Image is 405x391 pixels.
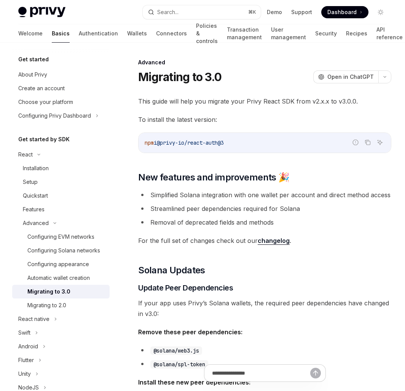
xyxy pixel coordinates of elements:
a: Migrating to 2.0 [12,298,110,312]
a: Configuring appearance [12,257,110,271]
span: npm [145,139,154,146]
div: About Privy [18,70,47,79]
span: Update Peer Dependencies [138,282,233,293]
span: This guide will help you migrate your Privy React SDK from v2.x.x to v3.0.0. [138,96,391,107]
div: Configuring Solana networks [27,246,100,255]
button: Copy the contents from the code block [363,137,373,147]
a: Dashboard [321,6,368,18]
a: Basics [52,24,70,43]
div: Advanced [23,219,49,228]
a: Authentication [79,24,118,43]
a: changelog [258,237,290,245]
code: @solana/spl-token [150,360,208,369]
div: Unity [18,369,31,378]
div: Migrating to 2.0 [27,301,66,310]
a: Support [291,8,312,16]
div: Flutter [18,356,34,365]
a: Configuring EVM networks [12,230,110,244]
div: Migrating to 3.0 [27,287,70,296]
div: Installation [23,164,49,173]
div: Advanced [138,59,391,66]
a: Features [12,203,110,216]
span: To install the latest version: [138,114,391,125]
a: API reference [376,24,403,43]
h1: Migrating to 3.0 [138,70,222,84]
div: Automatic wallet creation [27,273,90,282]
span: Solana Updates [138,264,205,276]
span: i [154,139,157,146]
a: Create an account [12,81,110,95]
span: @privy-io/react-auth@3 [157,139,224,146]
li: Streamlined peer dependencies required for Solana [138,203,391,214]
img: light logo [18,7,65,18]
strong: Remove these peer dependencies: [138,328,242,336]
code: @solana/web3.js [150,346,202,355]
a: Installation [12,161,110,175]
div: Swift [18,328,30,337]
a: Policies & controls [196,24,218,43]
button: Toggle dark mode [375,6,387,18]
div: Android [18,342,38,351]
a: Configuring Solana networks [12,244,110,257]
a: Recipes [346,24,367,43]
div: Features [23,205,45,214]
a: Welcome [18,24,43,43]
span: Open in ChatGPT [327,73,374,81]
div: React [18,150,33,159]
a: Migrating to 3.0 [12,285,110,298]
a: User management [271,24,306,43]
span: If your app uses Privy’s Solana wallets, the required peer dependencies have changed in v3.0: [138,298,391,319]
li: Simplified Solana integration with one wallet per account and direct method access [138,190,391,200]
div: Quickstart [23,191,48,200]
div: Choose your platform [18,97,73,107]
a: Security [315,24,337,43]
li: Removal of deprecated fields and methods [138,217,391,228]
button: Open in ChatGPT [313,70,378,83]
a: Quickstart [12,189,110,203]
span: Dashboard [327,8,357,16]
div: React native [18,314,49,324]
a: About Privy [12,68,110,81]
a: Automatic wallet creation [12,271,110,285]
h5: Get started [18,55,49,64]
div: Configuring appearance [27,260,89,269]
a: Setup [12,175,110,189]
a: Choose your platform [12,95,110,109]
button: Ask AI [375,137,385,147]
div: Configuring EVM networks [27,232,94,241]
a: Demo [267,8,282,16]
span: For the full set of changes check out our . [138,235,391,246]
button: Report incorrect code [351,137,360,147]
h5: Get started by SDK [18,135,70,144]
a: Transaction management [227,24,262,43]
div: Setup [23,177,38,187]
button: Search...⌘K [143,5,261,19]
span: ⌘ K [248,9,256,15]
button: Send message [310,368,321,378]
div: Configuring Privy Dashboard [18,111,91,120]
div: Create an account [18,84,65,93]
div: Search... [157,8,179,17]
a: Wallets [127,24,147,43]
span: New features and improvements 🎉 [138,171,289,184]
a: Connectors [156,24,187,43]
